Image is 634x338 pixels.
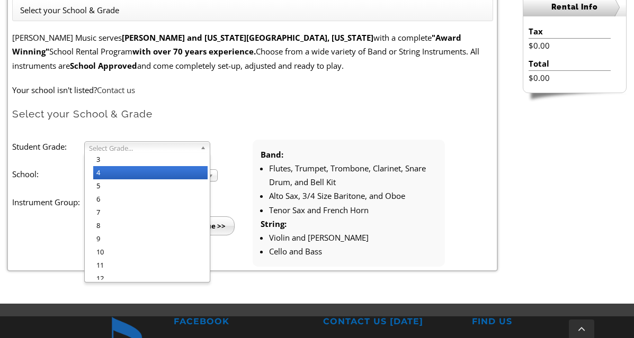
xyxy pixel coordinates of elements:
[89,142,196,154] span: Select Grade...
[132,46,256,57] strong: with over 70 years experience.
[93,206,208,219] li: 7
[93,272,208,285] li: 12
[12,167,84,181] label: School:
[323,316,460,327] h2: CONTACT US [DATE]
[12,107,493,121] h2: Select your School & Grade
[269,231,437,244] li: Violin and [PERSON_NAME]
[12,31,493,72] p: [PERSON_NAME] Music serves with a complete School Rental Program Choose from a wide variety of Ba...
[93,179,208,193] li: 5
[269,161,437,189] li: Flutes, Trumpet, Trombone, Clarinet, Snare Drum, and Bell Kit
[93,219,208,232] li: 8
[12,83,493,97] p: Your school isn't listed?
[93,153,208,166] li: 3
[122,32,373,43] strong: [PERSON_NAME] and [US_STATE][GEOGRAPHIC_DATA], [US_STATE]
[261,149,283,160] strong: Band:
[529,57,611,71] li: Total
[523,93,627,103] img: sidebar-footer.png
[93,193,208,206] li: 6
[269,189,437,203] li: Alto Sax, 3/4 Size Baritone, and Oboe
[12,195,84,209] label: Instrument Group:
[529,71,611,85] li: $0.00
[269,244,437,258] li: Cello and Bass
[70,60,137,71] strong: School Approved
[261,218,287,229] strong: String:
[93,166,208,179] li: 4
[93,232,208,245] li: 9
[174,316,311,327] h2: FACEBOOK
[93,259,208,272] li: 11
[93,245,208,259] li: 10
[97,85,135,95] a: Contact us
[20,3,119,17] li: Select your School & Grade
[529,39,611,52] li: $0.00
[472,316,609,327] h2: FIND US
[12,140,84,153] label: Student Grade:
[269,203,437,217] li: Tenor Sax and French Horn
[529,24,611,39] li: Tax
